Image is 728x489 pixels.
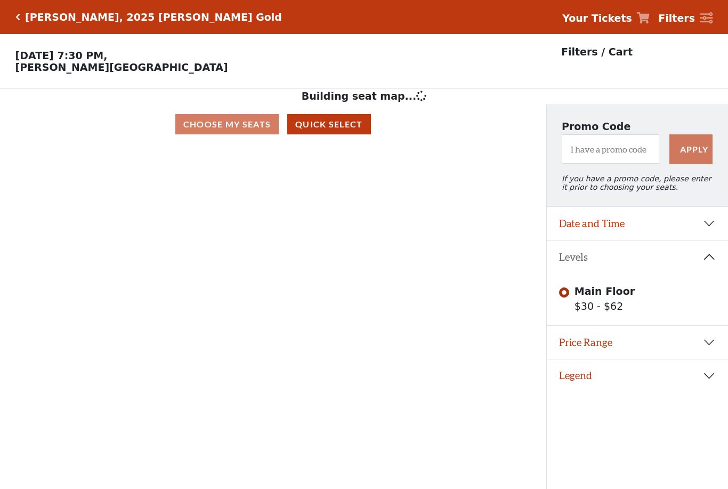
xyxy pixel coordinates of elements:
button: Quick Select [287,114,371,135]
label: $30 - $62 [575,284,635,314]
a: Click here to go back to filters [15,13,20,21]
a: Filters [658,11,713,26]
span: Main Floor [575,285,635,297]
strong: Your Tickets [562,12,632,24]
h5: [PERSON_NAME], 2025 [PERSON_NAME] Gold [25,11,282,23]
p: Building seat map... [7,89,721,104]
strong: Filters [658,12,695,24]
input: I have a promo code [562,134,659,164]
p: Promo Code [562,119,713,134]
p: If you have a promo code, please enter it prior to choosing your seats. [562,174,713,191]
a: Your Tickets [562,11,650,26]
p: Filters / Cart [561,44,633,60]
